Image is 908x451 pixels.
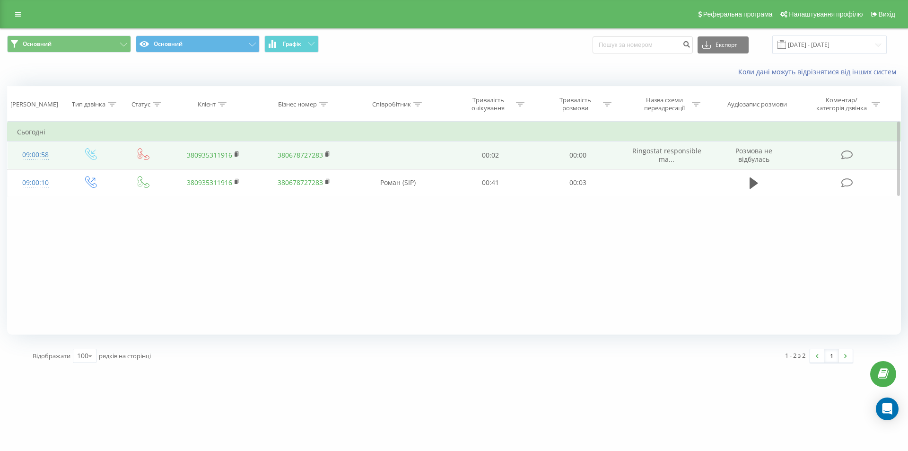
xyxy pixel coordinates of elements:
[136,35,260,53] button: Основний
[349,169,447,196] td: Роман (SIP)
[785,351,805,360] div: 1 - 2 з 2
[735,146,772,164] span: Розмова не відбулась
[264,35,319,53] button: Графік
[7,35,131,53] button: Основний
[283,41,301,47] span: Графік
[789,10,863,18] span: Налаштування профілю
[534,169,621,196] td: 00:03
[698,36,749,53] button: Експорт
[632,146,701,164] span: Ringostat responsible ma...
[33,352,70,360] span: Відображати
[77,351,88,361] div: 100
[10,100,58,108] div: [PERSON_NAME]
[639,96,690,112] div: Назва схеми переадресації
[593,36,693,53] input: Пошук за номером
[17,146,54,164] div: 09:00:58
[198,100,216,108] div: Клієнт
[8,123,901,141] td: Сьогодні
[99,352,151,360] span: рядків на сторінці
[534,141,621,169] td: 00:00
[876,398,899,420] div: Open Intercom Messenger
[727,100,787,108] div: Аудіозапис розмови
[72,100,105,108] div: Тип дзвінка
[447,141,534,169] td: 00:02
[814,96,869,112] div: Коментар/категорія дзвінка
[278,100,317,108] div: Бізнес номер
[824,349,838,363] a: 1
[131,100,150,108] div: Статус
[879,10,895,18] span: Вихід
[187,178,232,187] a: 380935311916
[372,100,411,108] div: Співробітник
[17,174,54,192] div: 09:00:10
[738,67,901,76] a: Коли дані можуть відрізнятися вiд інших систем
[23,40,52,48] span: Основний
[550,96,601,112] div: Тривалість розмови
[703,10,773,18] span: Реферальна програма
[463,96,514,112] div: Тривалість очікування
[447,169,534,196] td: 00:41
[278,150,323,159] a: 380678727283
[187,150,232,159] a: 380935311916
[278,178,323,187] a: 380678727283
